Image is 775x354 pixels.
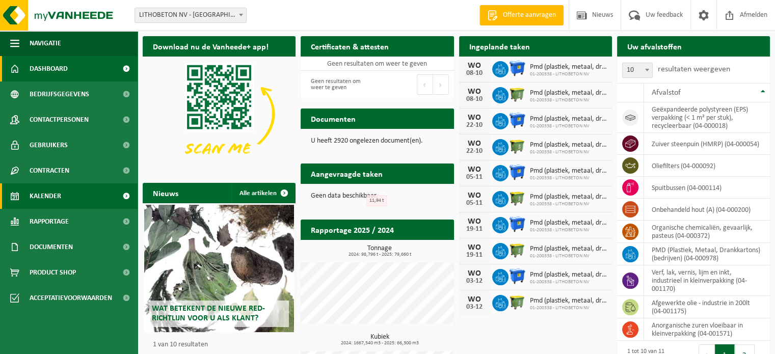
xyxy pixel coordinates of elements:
[530,219,607,227] span: Pmd (plastiek, metaal, drankkartons) (bedrijven)
[509,293,526,311] img: WB-1100-HPE-GN-50
[464,140,485,148] div: WO
[644,243,770,265] td: PMD (Plastiek, Metaal, Drankkartons) (bedrijven) (04-000978)
[464,62,485,70] div: WO
[301,57,453,71] td: Geen resultaten om weer te geven
[530,175,607,181] span: 01-200338 - LITHOBETON NV
[464,88,485,96] div: WO
[530,201,607,207] span: 01-200338 - LITHOBETON NV
[509,138,526,155] img: WB-1100-HPE-GN-50
[530,305,607,311] span: 01-200338 - LITHOBETON NV
[644,265,770,296] td: verf, lak, vernis, lijm en inkt, industrieel in kleinverpakking (04-001170)
[30,209,69,234] span: Rapportage
[135,8,247,23] span: LITHOBETON NV - SNAASKERKE
[417,74,433,95] button: Previous
[509,215,526,233] img: WB-1100-HPE-BE-01
[530,253,607,259] span: 01-200338 - LITHOBETON NV
[30,107,89,132] span: Contactpersonen
[652,89,681,97] span: Afvalstof
[464,200,485,207] div: 05-11
[306,341,453,346] span: 2024: 1667,540 m3 - 2025: 66,300 m3
[530,149,607,155] span: 01-200338 - LITHOBETON NV
[464,295,485,304] div: WO
[530,271,607,279] span: Pmd (plastiek, metaal, drankkartons) (bedrijven)
[658,65,730,73] label: resultaten weergeven
[509,267,526,285] img: WB-1100-HPE-BE-01
[135,8,246,22] span: LITHOBETON NV - SNAASKERKE
[30,132,68,158] span: Gebruikers
[464,192,485,200] div: WO
[464,148,485,155] div: 22-10
[530,63,607,71] span: Pmd (plastiek, metaal, drankkartons) (bedrijven)
[509,189,526,207] img: WB-1100-HPE-GN-50
[306,334,453,346] h3: Kubiek
[530,193,607,201] span: Pmd (plastiek, metaal, drankkartons) (bedrijven)
[644,318,770,341] td: anorganische zuren vloeibaar in kleinverpakking (04-001571)
[30,31,61,56] span: Navigatie
[30,158,69,183] span: Contracten
[509,164,526,181] img: WB-1100-HPE-BE-01
[464,252,485,259] div: 19-11
[306,245,453,257] h3: Tonnage
[530,123,607,129] span: 01-200338 - LITHOBETON NV
[143,183,189,203] h2: Nieuws
[500,10,558,20] span: Offerte aanvragen
[301,36,399,56] h2: Certificaten & attesten
[530,279,607,285] span: 01-200338 - LITHOBETON NV
[464,174,485,181] div: 05-11
[30,56,68,81] span: Dashboard
[644,155,770,177] td: oliefilters (04-000092)
[530,167,607,175] span: Pmd (plastiek, metaal, drankkartons) (bedrijven)
[301,108,366,128] h2: Documenten
[464,304,485,311] div: 03-12
[464,217,485,226] div: WO
[30,234,73,260] span: Documenten
[378,239,453,260] a: Bekijk rapportage
[644,296,770,318] td: afgewerkte olie - industrie in 200lt (04-001175)
[459,36,540,56] h2: Ingeplande taken
[644,133,770,155] td: zuiver steenpuin (HMRP) (04-000054)
[144,205,294,332] a: Wat betekent de nieuwe RED-richtlijn voor u als klant?
[464,269,485,278] div: WO
[530,297,607,305] span: Pmd (plastiek, metaal, drankkartons) (bedrijven)
[509,86,526,103] img: WB-1100-HPE-GN-50
[617,36,692,56] h2: Uw afvalstoffen
[433,74,449,95] button: Next
[530,115,607,123] span: Pmd (plastiek, metaal, drankkartons) (bedrijven)
[464,278,485,285] div: 03-12
[509,60,526,77] img: WB-1100-HPE-BE-01
[306,252,453,257] span: 2024: 98,796 t - 2025: 79,660 t
[30,183,61,209] span: Kalender
[464,70,485,77] div: 08-10
[509,112,526,129] img: WB-1100-HPE-BE-01
[644,177,770,199] td: spuitbussen (04-000114)
[301,164,393,183] h2: Aangevraagde taken
[479,5,564,25] a: Offerte aanvragen
[644,221,770,243] td: organische chemicaliën, gevaarlijk, pasteus (04-000372)
[311,138,443,145] p: U heeft 2920 ongelezen document(en).
[530,141,607,149] span: Pmd (plastiek, metaal, drankkartons) (bedrijven)
[311,193,443,200] p: Geen data beschikbaar.
[623,63,652,77] span: 10
[644,102,770,133] td: geëxpandeerde polystyreen (EPS) verpakking (< 1 m² per stuk), recycleerbaar (04-000018)
[143,57,296,171] img: Download de VHEPlus App
[464,166,485,174] div: WO
[231,183,295,203] a: Alle artikelen
[464,122,485,129] div: 22-10
[530,89,607,97] span: Pmd (plastiek, metaal, drankkartons) (bedrijven)
[306,73,372,96] div: Geen resultaten om weer te geven
[30,260,76,285] span: Product Shop
[644,199,770,221] td: onbehandeld hout (A) (04-000200)
[509,241,526,259] img: WB-1100-HPE-GN-50
[530,245,607,253] span: Pmd (plastiek, metaal, drankkartons) (bedrijven)
[30,285,112,311] span: Acceptatievoorwaarden
[530,227,607,233] span: 01-200338 - LITHOBETON NV
[464,243,485,252] div: WO
[30,81,89,107] span: Bedrijfsgegevens
[530,97,607,103] span: 01-200338 - LITHOBETON NV
[464,96,485,103] div: 08-10
[622,63,653,78] span: 10
[464,226,485,233] div: 19-11
[152,305,265,322] span: Wat betekent de nieuwe RED-richtlijn voor u als klant?
[153,341,290,348] p: 1 van 10 resultaten
[143,36,279,56] h2: Download nu de Vanheede+ app!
